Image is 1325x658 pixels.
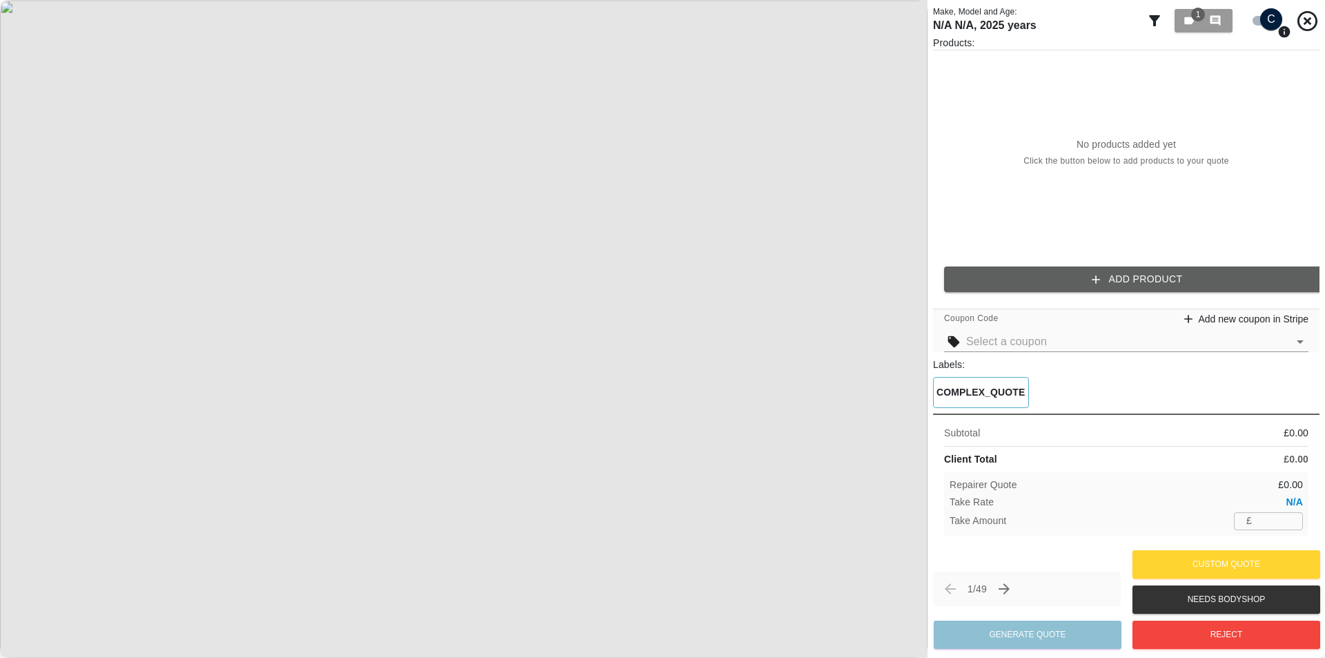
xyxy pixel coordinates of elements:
p: £ [1246,514,1252,528]
p: N/A [1286,495,1303,510]
p: Subtotal [944,426,980,441]
h1: N/A N/A , 2025 years [933,18,1141,32]
span: Previous claim (← or ↑) [939,577,962,601]
p: 1 / 49 [968,582,987,596]
p: Make, Model and Age: [933,6,1141,18]
p: No products added yet [1077,137,1176,151]
button: Needs Bodyshop [1132,586,1320,614]
p: Repairer Quote [950,478,1017,492]
p: Take Rate [950,495,994,510]
input: Select a coupon [966,332,1288,351]
button: Next claim [992,577,1016,601]
p: Labels: [933,358,1319,371]
span: Click the button below to add products to your quote [1023,155,1229,168]
p: £ 0.00 [1278,478,1303,492]
button: Custom Quote [1132,550,1320,579]
a: Add new coupon in Stripe [1181,312,1308,327]
span: 1 [1191,8,1205,21]
p: COMPLEX_QUOTE [936,385,1025,400]
p: Products: [933,36,1319,50]
button: Reject [1132,621,1320,649]
p: Take Amount [950,514,1006,528]
span: Next/Skip claim (→ or ↓) [992,577,1016,601]
button: Open [1290,332,1310,351]
p: £ 0.00 [1284,426,1308,441]
span: Coupon Code [944,312,998,326]
p: £ 0.00 [1284,452,1308,467]
p: Client Total [944,452,997,467]
button: 1 [1175,9,1233,32]
svg: Press Q to switch [1277,25,1291,39]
